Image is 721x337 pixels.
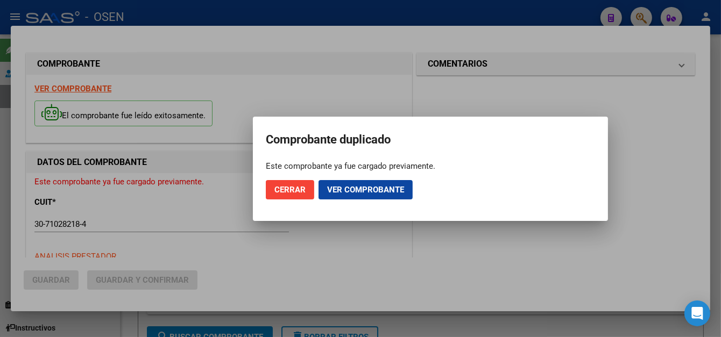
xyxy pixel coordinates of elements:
span: Cerrar [274,185,306,195]
button: Cerrar [266,180,314,199]
button: Ver comprobante [319,180,413,199]
div: Open Intercom Messenger [684,300,710,326]
h2: Comprobante duplicado [266,130,595,150]
span: Ver comprobante [327,185,404,195]
div: Este comprobante ya fue cargado previamente. [266,161,595,171]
